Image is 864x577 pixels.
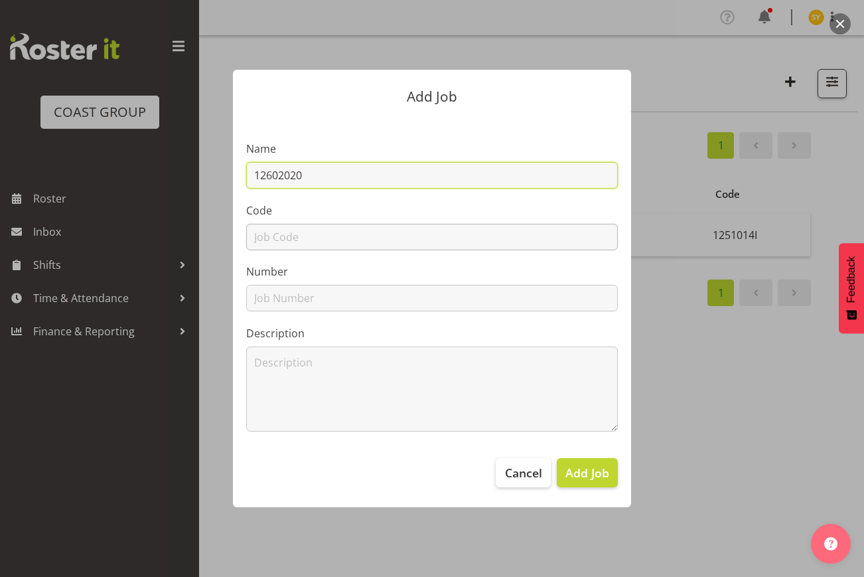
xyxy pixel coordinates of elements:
input: Job Name [246,162,618,189]
label: Number [246,264,618,280]
p: Add Job [246,90,618,104]
span: Feedback [845,256,857,303]
span: Add Job [565,464,609,481]
button: Add Job [557,458,618,487]
button: Cancel [496,458,550,487]
label: Code [246,203,618,218]
label: Name [246,141,618,157]
img: help-xxl-2.png [824,537,837,550]
span: Cancel [505,464,542,481]
button: Feedback - Show survey [839,243,864,333]
input: Job Code [246,224,618,250]
label: Description [246,325,618,341]
input: Job Number [246,285,618,311]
